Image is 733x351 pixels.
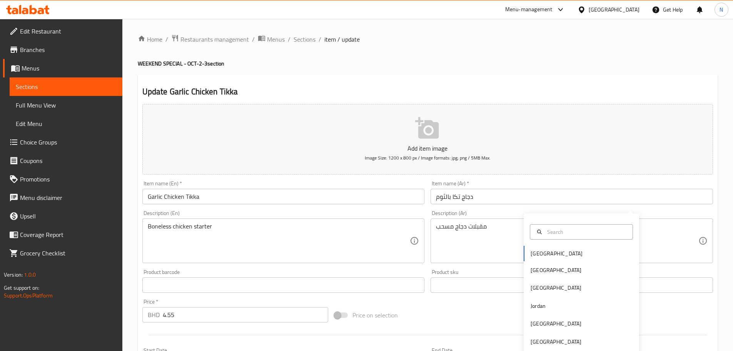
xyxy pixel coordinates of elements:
div: [GEOGRAPHIC_DATA] [531,338,581,346]
span: Coupons [20,156,116,165]
span: Version: [4,270,23,280]
span: 1.0.0 [24,270,36,280]
span: Upsell [20,212,116,221]
span: Get support on: [4,283,39,293]
a: Full Menu View [10,96,122,114]
p: Add item image [154,144,701,153]
span: item / update [324,35,360,44]
div: [GEOGRAPHIC_DATA] [531,266,581,274]
a: Edit Restaurant [3,22,122,40]
a: Sections [10,77,122,96]
textarea: Boneless chicken starter [148,223,410,259]
span: Edit Restaurant [20,27,116,36]
a: Home [138,35,162,44]
a: Support.OpsPlatform [4,291,53,301]
a: Menu disclaimer [3,188,122,207]
a: Coupons [3,151,122,170]
span: Choice Groups [20,138,116,147]
input: Please enter product barcode [142,277,425,293]
li: / [288,35,291,44]
a: Edit Menu [10,114,122,133]
a: Restaurants management [171,34,249,44]
span: Edit Menu [16,119,116,128]
input: Please enter price [163,307,329,322]
button: Add item imageImage Size: 1200 x 800 px / Image formats: jpg, png / 5MB Max. [142,104,713,175]
div: Jordan [531,302,546,310]
div: [GEOGRAPHIC_DATA] [531,284,581,292]
span: Image Size: 1200 x 800 px / Image formats: jpg, png / 5MB Max. [365,153,491,162]
a: Choice Groups [3,133,122,151]
li: / [319,35,321,44]
textarea: مقبلات دجاج مسحب [436,223,698,259]
input: Enter name Ar [431,189,713,204]
a: Branches [3,40,122,59]
span: Restaurants management [180,35,249,44]
nav: breadcrumb [138,34,718,44]
div: [GEOGRAPHIC_DATA] [589,5,639,14]
h2: Update Garlic Chicken Tikka [142,86,713,97]
span: Branches [20,45,116,54]
span: Price on selection [352,311,398,320]
span: Menu disclaimer [20,193,116,202]
a: Grocery Checklist [3,244,122,262]
span: Menus [22,64,116,73]
span: Sections [16,82,116,91]
span: Grocery Checklist [20,249,116,258]
a: Sections [294,35,316,44]
p: BHD [148,310,160,319]
a: Upsell [3,207,122,225]
span: Full Menu View [16,101,116,110]
span: N [720,5,723,14]
span: Coverage Report [20,230,116,239]
a: Menus [258,34,285,44]
a: Coverage Report [3,225,122,244]
div: [GEOGRAPHIC_DATA] [531,319,581,328]
input: Please enter product sku [431,277,713,293]
input: Enter name En [142,189,425,204]
a: Menus [3,59,122,77]
span: Promotions [20,175,116,184]
input: Search [544,228,628,236]
li: / [165,35,168,44]
span: Menus [267,35,285,44]
a: Promotions [3,170,122,188]
li: / [252,35,255,44]
h4: WEEKEND SPECIAL - OCT-2-3 section [138,60,718,67]
div: Menu-management [505,5,553,14]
